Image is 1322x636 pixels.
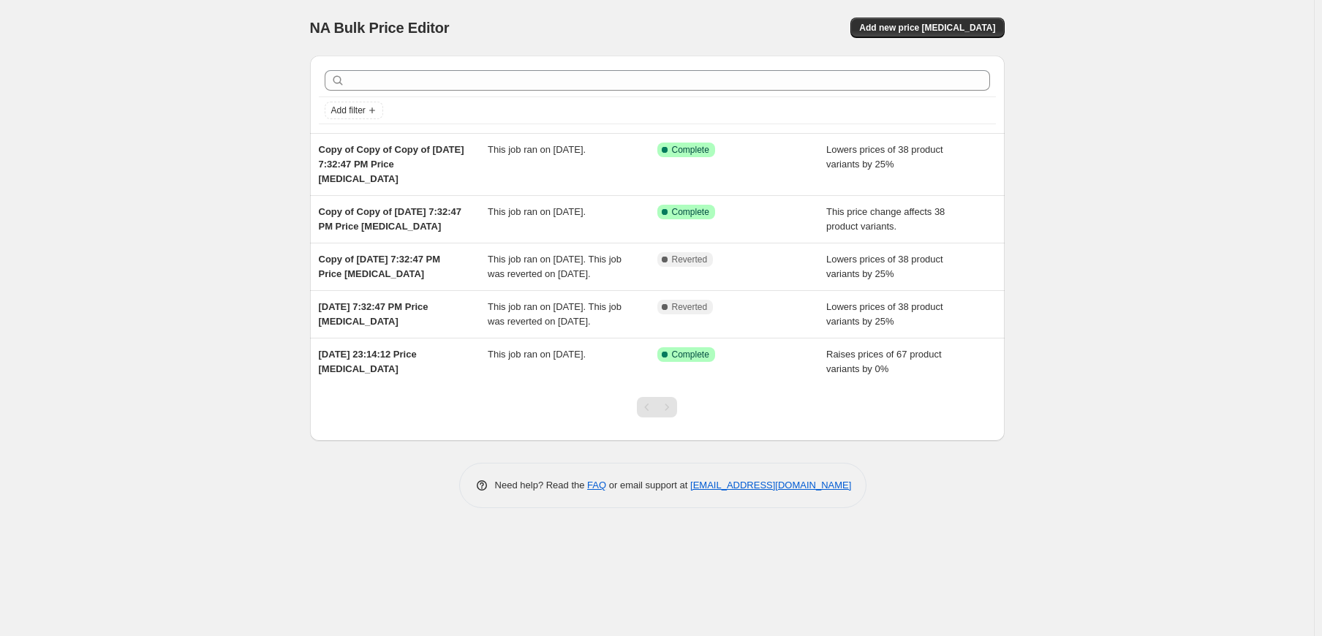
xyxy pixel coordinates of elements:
[672,349,709,360] span: Complete
[310,20,450,36] span: NA Bulk Price Editor
[319,254,441,279] span: Copy of [DATE] 7:32:47 PM Price [MEDICAL_DATA]
[325,102,383,119] button: Add filter
[319,144,464,184] span: Copy of Copy of Copy of [DATE] 7:32:47 PM Price [MEDICAL_DATA]
[672,206,709,218] span: Complete
[319,206,462,232] span: Copy of Copy of [DATE] 7:32:47 PM Price [MEDICAL_DATA]
[672,144,709,156] span: Complete
[826,254,943,279] span: Lowers prices of 38 product variants by 25%
[826,301,943,327] span: Lowers prices of 38 product variants by 25%
[587,480,606,491] a: FAQ
[319,301,428,327] span: [DATE] 7:32:47 PM Price [MEDICAL_DATA]
[488,349,586,360] span: This job ran on [DATE].
[826,349,942,374] span: Raises prices of 67 product variants by 0%
[488,254,622,279] span: This job ran on [DATE]. This job was reverted on [DATE].
[672,301,708,313] span: Reverted
[488,206,586,217] span: This job ran on [DATE].
[606,480,690,491] span: or email support at
[319,349,417,374] span: [DATE] 23:14:12 Price [MEDICAL_DATA]
[850,18,1004,38] button: Add new price [MEDICAL_DATA]
[637,397,677,417] nav: Pagination
[826,206,945,232] span: This price change affects 38 product variants.
[488,144,586,155] span: This job ran on [DATE].
[690,480,851,491] a: [EMAIL_ADDRESS][DOMAIN_NAME]
[859,22,995,34] span: Add new price [MEDICAL_DATA]
[826,144,943,170] span: Lowers prices of 38 product variants by 25%
[488,301,622,327] span: This job ran on [DATE]. This job was reverted on [DATE].
[672,254,708,265] span: Reverted
[495,480,588,491] span: Need help? Read the
[331,105,366,116] span: Add filter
